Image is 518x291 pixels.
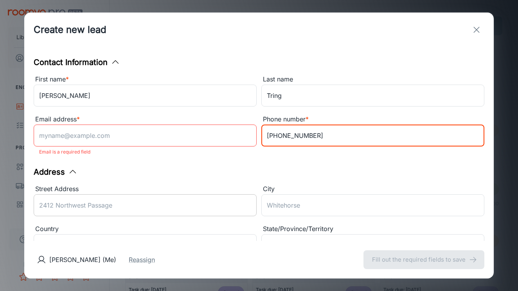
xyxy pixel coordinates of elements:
[34,23,106,37] h1: Create new lead
[261,85,484,107] input: Doe
[34,114,257,125] div: Email address
[469,22,484,38] button: exit
[34,74,257,85] div: First name
[39,147,251,157] p: Email is a required field
[34,125,257,146] input: myname@example.com
[34,194,257,216] input: 2412 Northwest Passage
[49,255,116,264] p: [PERSON_NAME] (Me)
[261,125,484,146] input: +1 439-123-4567
[34,234,257,256] div: Select country
[261,114,484,125] div: Phone number
[129,255,155,264] button: Reassign
[34,166,77,178] button: Address
[261,184,484,194] div: City
[261,224,484,234] div: State/Province/Territory
[34,184,257,194] div: Street Address
[261,74,484,85] div: Last name
[34,56,120,68] button: Contact Information
[34,85,257,107] input: John
[261,234,484,256] input: YU
[261,194,484,216] input: Whitehorse
[34,224,257,234] div: Country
